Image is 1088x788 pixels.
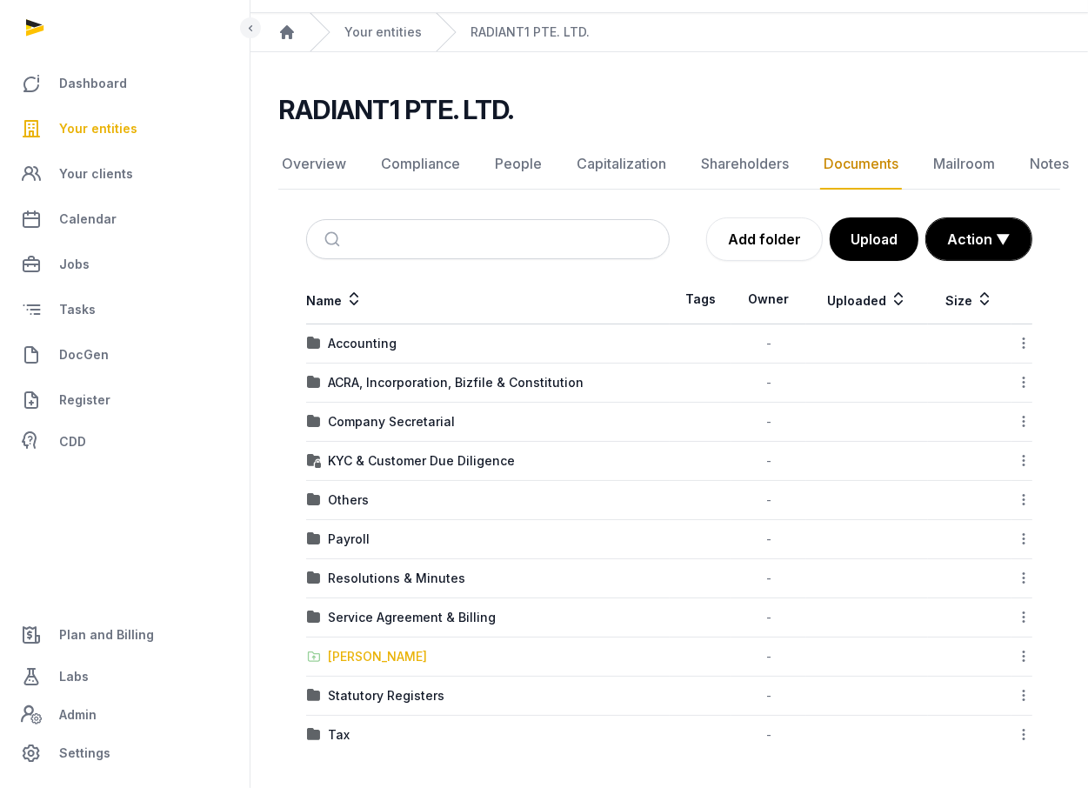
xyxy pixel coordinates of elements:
a: Mailroom [930,139,998,190]
span: Labs [59,666,89,687]
span: Calendar [59,209,117,230]
span: Plan and Billing [59,624,154,645]
img: folder.svg [307,415,321,429]
img: folder.svg [307,571,321,585]
a: Your clients [14,153,236,195]
a: Shareholders [698,139,792,190]
a: Compliance [377,139,464,190]
a: Capitalization [573,139,670,190]
span: Your entities [59,118,137,139]
span: Register [59,390,110,411]
div: Others [328,491,369,509]
td: - [731,442,806,481]
div: Accounting [328,335,397,352]
a: RADIANT1 PTE. LTD. [471,23,590,41]
a: Your entities [14,108,236,150]
div: Company Secretarial [328,413,455,431]
div: Payroll [328,531,370,548]
img: folder.svg [307,532,321,546]
td: - [731,677,806,716]
span: Admin [59,705,97,725]
td: - [731,403,806,442]
a: People [491,139,545,190]
div: [PERSON_NAME] [328,648,427,665]
a: Overview [278,139,350,190]
a: Calendar [14,198,236,240]
button: Upload [830,217,918,261]
img: folder.svg [307,728,321,742]
div: ACRA, Incorporation, Bizfile & Constitution [328,374,584,391]
td: - [731,324,806,364]
div: Resolutions & Minutes [328,570,465,587]
a: Plan and Billing [14,614,236,656]
div: Service Agreement & Billing [328,609,496,626]
td: - [731,559,806,598]
th: Uploaded [806,275,928,324]
img: folder.svg [307,611,321,624]
span: DocGen [59,344,109,365]
h2: RADIANT1 PTE. LTD. [278,94,514,125]
a: Dashboard [14,63,236,104]
a: CDD [14,424,236,459]
a: Notes [1026,139,1072,190]
th: Size [928,275,1011,324]
span: Dashboard [59,73,127,94]
th: Tags [670,275,731,324]
a: Your entities [344,23,422,41]
button: Action ▼ [926,218,1031,260]
img: folder.svg [307,337,321,351]
nav: Breadcrumb [250,13,1088,52]
a: Add folder [706,217,823,261]
div: Statutory Registers [328,687,444,705]
th: Name [306,275,670,324]
button: Submit [314,220,355,258]
nav: Tabs [278,139,1060,190]
td: - [731,520,806,559]
td: - [731,638,806,677]
a: Labs [14,656,236,698]
img: folder.svg [307,689,321,703]
img: folder-locked-icon.svg [307,454,321,468]
span: CDD [59,431,86,452]
span: Your clients [59,164,133,184]
a: Tasks [14,289,236,331]
td: - [731,716,806,755]
a: Admin [14,698,236,732]
td: - [731,364,806,403]
a: Documents [820,139,902,190]
a: Settings [14,732,236,774]
img: folder.svg [307,376,321,390]
span: Settings [59,743,110,764]
a: Register [14,379,236,421]
img: folder.svg [307,493,321,507]
td: - [731,598,806,638]
td: - [731,481,806,520]
span: Jobs [59,254,90,275]
a: DocGen [14,334,236,376]
span: Tasks [59,299,96,320]
img: folder-upload.svg [307,650,321,664]
th: Owner [731,275,806,324]
a: Jobs [14,244,236,285]
div: Tax [328,726,350,744]
div: KYC & Customer Due Diligence [328,452,515,470]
